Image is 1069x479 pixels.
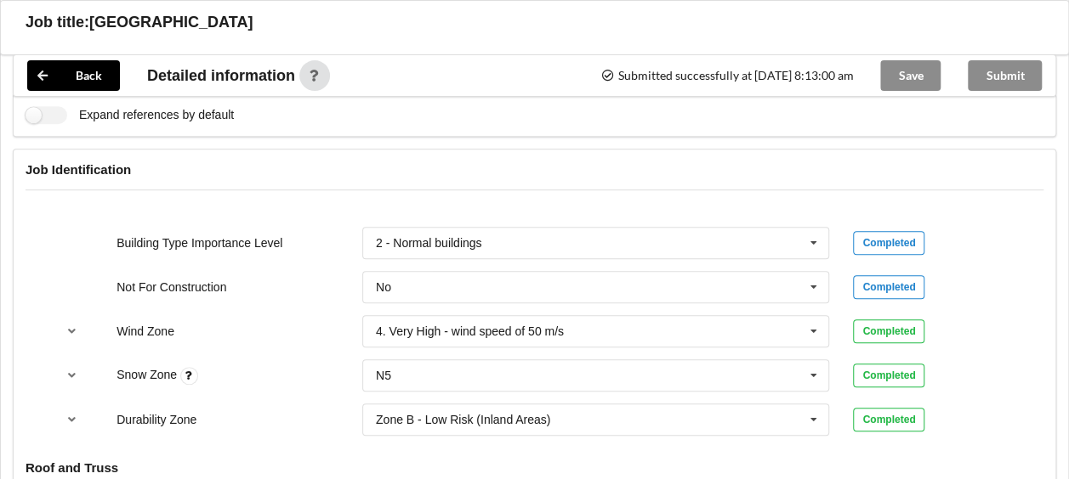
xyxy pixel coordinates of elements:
[117,324,174,338] label: Wind Zone
[853,231,924,255] div: Completed
[376,237,482,249] div: 2 - Normal buildings
[117,368,180,381] label: Snow Zone
[55,404,88,435] button: reference-toggle
[376,325,564,337] div: 4. Very High - wind speed of 50 m/s
[55,360,88,391] button: reference-toggle
[376,281,391,293] div: No
[853,275,924,299] div: Completed
[117,413,196,426] label: Durability Zone
[853,408,924,431] div: Completed
[55,316,88,347] button: reference-toggle
[117,280,226,294] label: Not For Construction
[26,13,89,32] h3: Job title:
[117,236,282,250] label: Building Type Importance Level
[853,363,924,387] div: Completed
[26,161,1043,178] h4: Job Identification
[147,68,295,83] span: Detailed information
[89,13,253,32] h3: [GEOGRAPHIC_DATA]
[26,106,234,124] label: Expand references by default
[376,369,391,381] div: N5
[27,60,120,91] button: Back
[376,414,550,425] div: Zone B - Low Risk (Inland Areas)
[853,319,924,343] div: Completed
[600,70,853,82] span: Submitted successfully at [DATE] 8:13:00 am
[26,459,1043,476] h4: Roof and Truss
